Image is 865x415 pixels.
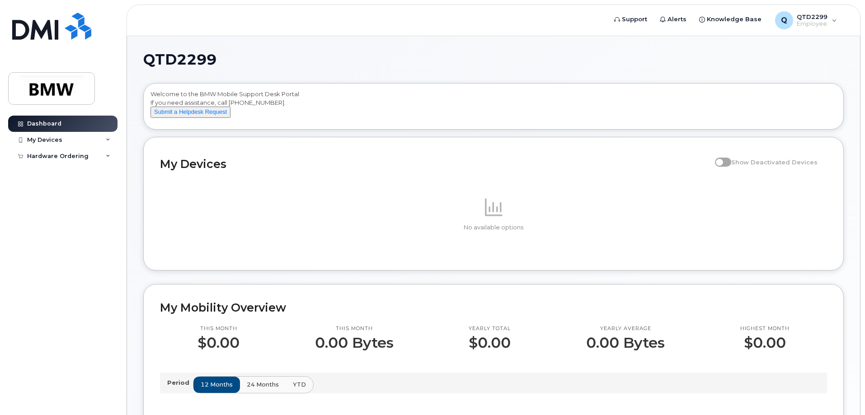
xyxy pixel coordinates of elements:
iframe: Messenger Launcher [826,376,858,408]
p: Yearly average [586,325,665,332]
h2: My Mobility Overview [160,301,827,314]
p: This month [197,325,240,332]
p: $0.00 [469,335,511,351]
a: Submit a Helpdesk Request [150,108,230,115]
h2: My Devices [160,157,710,171]
button: Submit a Helpdesk Request [150,107,230,118]
p: $0.00 [197,335,240,351]
p: 0.00 Bytes [315,335,394,351]
p: This month [315,325,394,332]
p: $0.00 [740,335,790,351]
span: 24 months [247,380,279,389]
span: QTD2299 [143,53,216,66]
p: Highest month [740,325,790,332]
span: Show Deactivated Devices [731,159,818,166]
span: YTD [293,380,306,389]
p: Period [167,378,193,387]
input: Show Deactivated Devices [715,154,722,161]
p: Yearly total [469,325,511,332]
p: No available options [160,224,827,232]
div: Welcome to the BMW Mobile Support Desk Portal If you need assistance, call [PHONE_NUMBER]. [150,90,837,126]
p: 0.00 Bytes [586,335,665,351]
